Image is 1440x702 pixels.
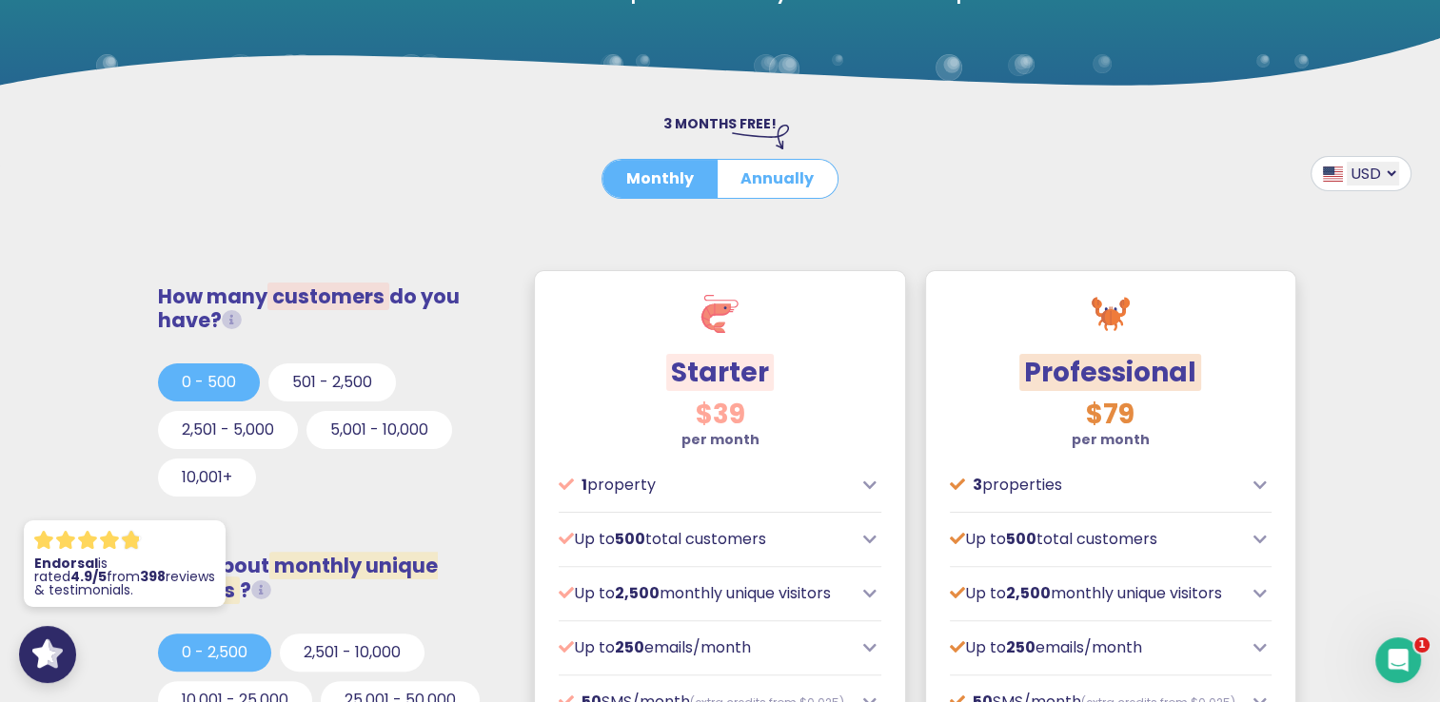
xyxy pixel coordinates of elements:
[615,582,660,604] span: 2,500
[158,458,256,497] button: 10,001+
[615,636,644,658] span: 250
[251,580,271,600] i: Unique visitors that view our social proof tools (widgets, FOMO popups or Wall of Love) on your w...
[717,160,838,198] button: Annually
[140,567,166,586] strong: 398
[306,411,452,449] button: 5,001 - 10,000
[695,396,744,433] span: $39
[559,474,852,497] p: property
[615,528,645,550] span: 500
[34,556,215,596] p: is rated from reviews & testimonials.
[158,284,501,332] h3: How many do you have?
[950,474,1243,497] p: properties
[158,363,260,401] button: 0 - 500
[559,528,852,551] p: Up to total customers
[666,354,774,391] span: Starter
[1019,354,1201,391] span: Professional
[268,363,396,401] button: 501 - 2,500
[559,636,852,659] p: Up to emails/month
[1006,528,1036,550] span: 500
[158,634,271,672] button: 0 - 2,500
[267,283,389,310] span: customers
[950,528,1243,551] p: Up to total customers
[1006,582,1051,604] span: 2,500
[973,474,982,496] span: 3
[1375,637,1421,683] iframe: Intercom live chat
[1006,636,1036,658] span: 250
[1072,430,1150,449] strong: per month
[950,636,1243,659] p: Up to emails/month
[700,295,739,333] img: shrimp.svg
[559,582,852,605] p: Up to monthly unique visitors
[158,411,298,449] button: 2,501 - 5,000
[663,114,777,133] span: 3 MONTHS FREE!
[1086,396,1134,433] span: $79
[158,552,438,603] span: monthly unique visitors
[602,160,718,198] button: Monthly
[950,582,1243,605] p: Up to monthly unique visitors
[732,125,789,149] img: arrow-right-down.svg
[681,430,759,449] strong: per month
[222,310,242,330] i: Total customers from whom you request testimonials/reviews.
[1092,295,1130,333] img: crab.svg
[34,554,98,573] strong: Endorsal
[158,554,501,601] h3: How about ?
[70,567,107,586] strong: 4.9/5
[582,474,587,496] span: 1
[1414,637,1430,653] span: 1
[280,634,424,672] button: 2,501 - 10,000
